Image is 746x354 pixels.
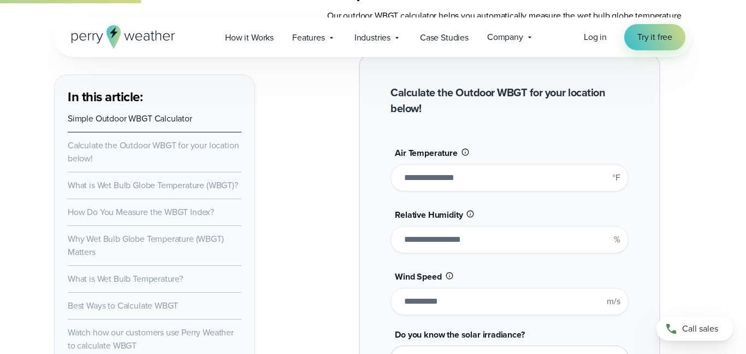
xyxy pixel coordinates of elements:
[390,85,628,117] h2: Calculate the Outdoor WBGT for your location below!
[68,206,214,218] a: How Do You Measure the WBGT Index?
[354,31,390,44] span: Industries
[637,31,672,44] span: Try it free
[4,65,742,74] div: Options
[68,179,238,191] a: What is Wet Bulb Globe Temperature (WBGT)?
[68,326,234,352] a: Watch how our customers use Perry Weather to calculate WBGT
[395,147,457,159] span: Air Temperature
[68,139,239,165] a: Calculate the Outdoor WBGT for your location below!
[4,74,742,84] div: Sign out
[395,270,441,283] span: Wind Speed
[584,31,607,43] span: Log in
[4,25,742,35] div: Sort A > Z
[4,55,742,65] div: Delete
[68,112,192,125] a: Simple Outdoor WBGT Calculator
[411,26,478,49] a: Case Studies
[4,35,742,45] div: Sort New > Old
[68,272,183,285] a: What is Wet Bulb Temperature?
[4,4,228,14] div: Home
[68,233,224,258] a: Why Wet Bulb Globe Temperature (WBGT) Matters
[225,31,274,44] span: How it Works
[327,9,692,36] p: Our outdoor WBGT calculator helps you automatically measure the wet bulb globe temperature quickl...
[584,31,607,44] a: Log in
[4,45,742,55] div: Move To ...
[216,26,283,49] a: How it Works
[487,31,523,44] span: Company
[68,88,241,106] h3: In this article:
[292,31,325,44] span: Features
[656,317,733,341] a: Call sales
[420,31,469,44] span: Case Studies
[624,24,685,50] a: Try it free
[68,299,178,312] a: Best Ways to Calculate WBGT
[395,328,524,341] span: Do you know the solar irradiance?
[682,322,718,335] span: Call sales
[395,208,463,221] span: Relative Humidity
